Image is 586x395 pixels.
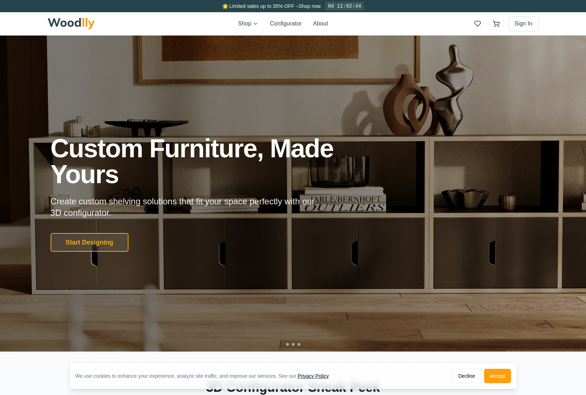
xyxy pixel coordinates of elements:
[484,369,511,383] button: Accept
[51,196,326,219] p: Create custom shelving solutions that fit your space perfectly with our 3D configurator.
[452,369,481,383] button: Decline
[297,373,328,379] a: Privacy Policy
[48,18,95,29] img: Woodlly
[51,135,372,187] h1: Custom Furniture, Made Yours
[51,233,128,252] button: Start Designing
[508,16,539,31] button: Sign In
[270,19,301,28] button: Configurator
[325,2,364,10] div: 0d 11:02:44
[75,372,336,380] div: We use cookies to enhance your experience, analyze site traffic, and improve our services. See our .
[299,3,321,9] a: Shop now
[238,19,258,28] button: Shop
[222,3,299,9] span: 🌟 Limited sales up to 35% OFF –
[313,19,328,28] button: About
